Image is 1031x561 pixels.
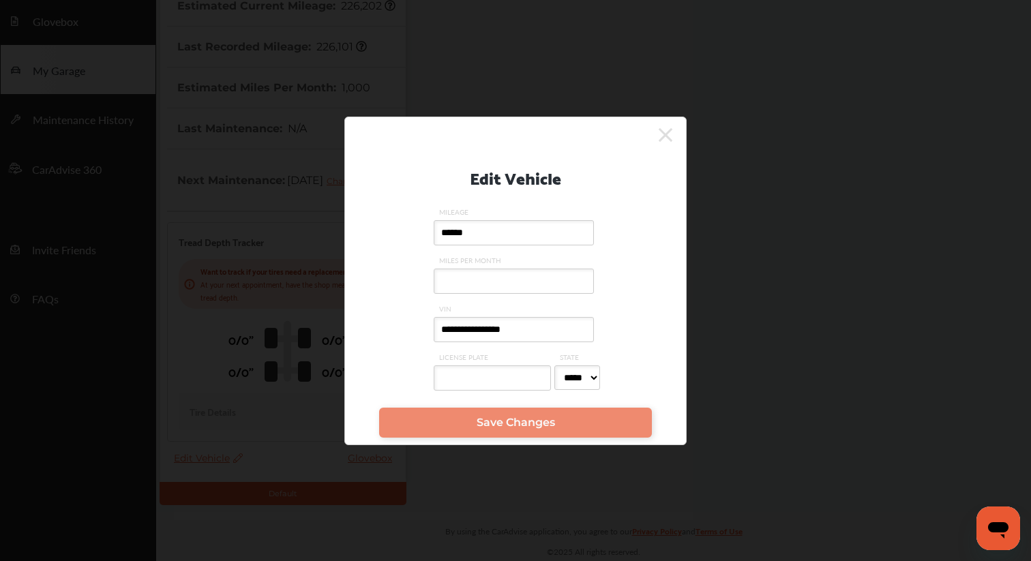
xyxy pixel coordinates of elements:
[470,163,561,191] p: Edit Vehicle
[379,408,652,438] a: Save Changes
[554,352,603,362] span: STATE
[976,506,1020,550] iframe: Button to launch messaging window
[434,207,597,217] span: MILEAGE
[434,269,594,294] input: MILES PER MONTH
[434,256,597,265] span: MILES PER MONTH
[434,352,554,362] span: LICENSE PLATE
[554,365,600,390] select: STATE
[434,317,594,342] input: VIN
[477,416,555,429] span: Save Changes
[434,304,597,314] span: VIN
[434,220,594,245] input: MILEAGE
[434,365,551,391] input: LICENSE PLATE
